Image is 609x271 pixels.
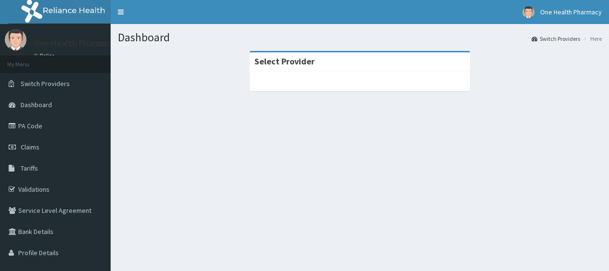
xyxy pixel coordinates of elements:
[34,39,115,48] p: One Health Pharmacy
[522,6,534,18] img: User Image
[118,31,602,44] h1: Dashboard
[21,143,39,151] span: Claims
[21,100,52,109] span: Dashboard
[34,52,57,59] a: Online
[21,164,38,172] span: Tariffs
[254,56,315,67] strong: Select Provider
[5,29,26,50] img: User Image
[540,8,602,16] span: One Health Pharmacy
[581,35,602,43] li: Here
[532,35,580,43] a: Switch Providers
[21,79,70,88] span: Switch Providers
